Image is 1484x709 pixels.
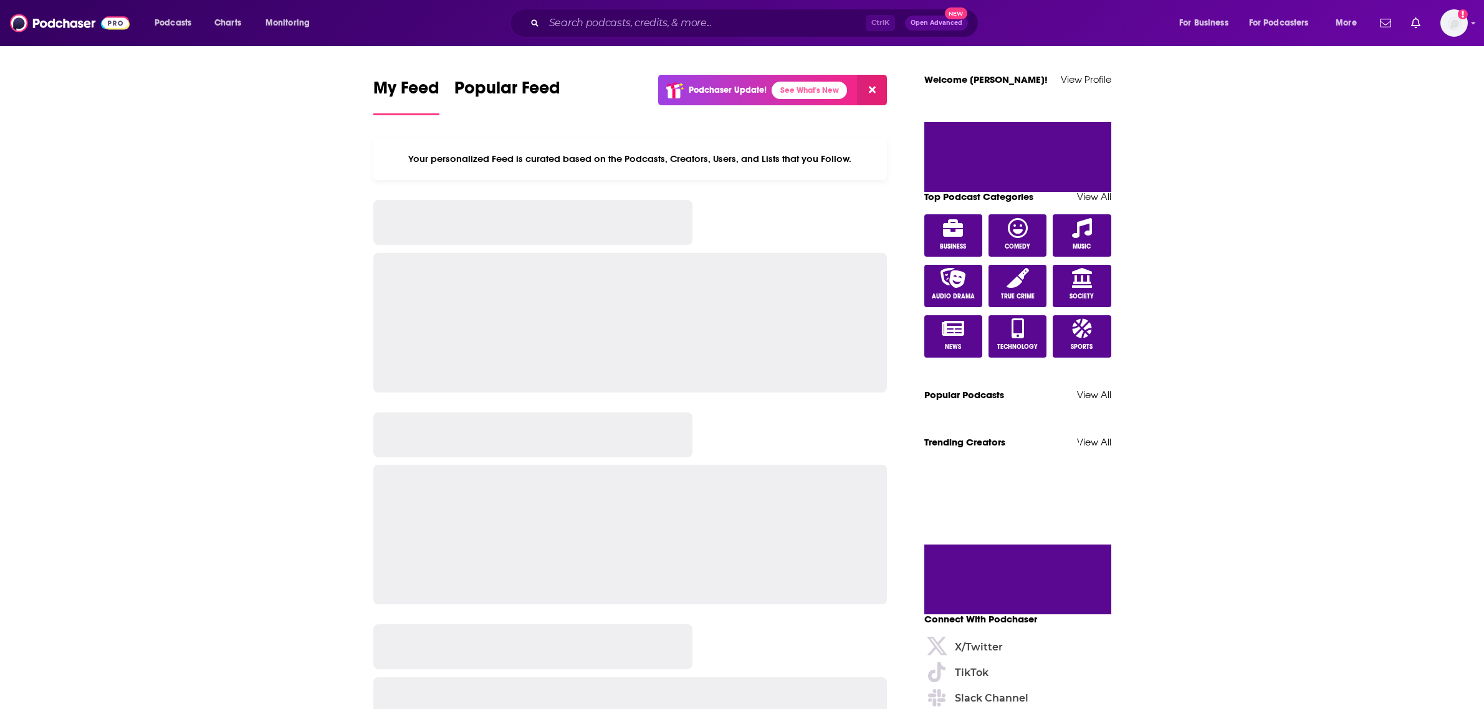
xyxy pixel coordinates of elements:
a: Audio Drama [924,265,983,307]
a: Trending Creators [924,436,1005,448]
span: Music [1073,243,1091,250]
img: User Profile [1440,9,1468,37]
span: Slack Channel [955,693,1028,703]
div: Search podcasts, credits, & more... [522,9,990,37]
input: Search podcasts, credits, & more... [544,13,866,33]
span: Podcasts [155,14,191,32]
a: News [924,315,983,358]
a: Sports [1053,315,1111,358]
span: Ctrl K [866,15,895,31]
span: Sports [1071,343,1093,351]
a: TikTok [924,662,1111,683]
span: True Crime [1001,293,1035,300]
a: Popular Podcasts [924,389,1004,401]
span: For Business [1179,14,1228,32]
a: Top Podcast Categories [924,191,1033,202]
a: Society [1053,265,1111,307]
a: X/Twitter [924,637,1111,657]
div: Your personalized Feed is curated based on the Podcasts, Creators, Users, and Lists that you Follow. [373,138,888,180]
span: Logged in as seanrlayton [1440,9,1468,37]
a: View All [1077,389,1111,401]
a: Popular Feed [454,77,560,115]
button: Show profile menu [1440,9,1468,37]
a: True Crime [989,265,1047,307]
span: Business [940,243,966,250]
a: Show notifications dropdown [1375,12,1396,34]
button: open menu [1170,13,1244,33]
svg: Add a profile image [1458,9,1468,19]
a: View Profile [1061,74,1111,85]
span: Society [1070,293,1094,300]
a: View All [1077,436,1111,448]
span: For Podcasters [1249,14,1309,32]
button: open menu [146,13,208,33]
span: My Feed [373,77,439,106]
span: Popular Feed [454,77,560,106]
span: Charts [214,14,241,32]
a: My Feed [373,77,439,115]
a: Comedy [989,214,1047,257]
a: Show notifications dropdown [1406,12,1425,34]
span: New [945,7,967,19]
button: open menu [257,13,326,33]
a: Technology [989,315,1047,358]
a: Slack Channel [924,688,1111,708]
button: open menu [1327,13,1372,33]
span: Technology [997,343,1038,351]
span: Comedy [1005,243,1030,250]
span: News [945,343,961,351]
span: TikTok [955,668,989,678]
a: Charts [206,13,249,33]
span: Connect With Podchaser [924,613,1037,625]
span: More [1336,14,1357,32]
a: See What's New [772,82,847,99]
button: Open AdvancedNew [905,16,968,31]
a: Music [1053,214,1111,257]
span: Monitoring [266,14,310,32]
img: Podchaser - Follow, Share and Rate Podcasts [10,11,130,35]
a: View All [1077,191,1111,202]
a: Business [924,214,983,257]
span: X/Twitter [955,642,1003,652]
span: Audio Drama [932,293,975,300]
button: open menu [1241,13,1327,33]
a: Welcome [PERSON_NAME]! [924,74,1048,85]
p: Podchaser Update! [689,85,767,95]
span: Open Advanced [911,20,962,26]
